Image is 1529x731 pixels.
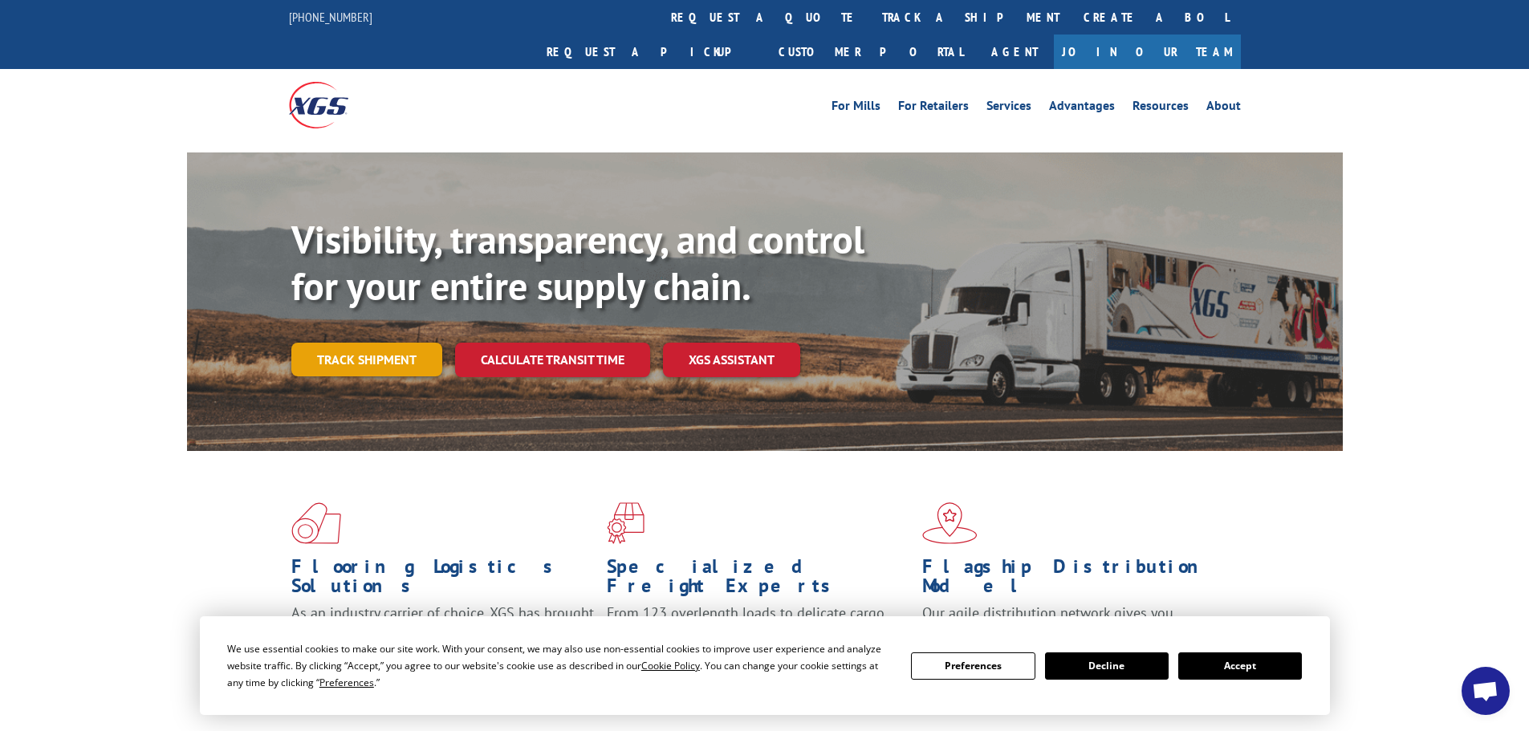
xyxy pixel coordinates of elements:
span: Preferences [319,676,374,689]
img: xgs-icon-flagship-distribution-model-red [922,502,978,544]
h1: Flagship Distribution Model [922,557,1226,603]
p: From 123 overlength loads to delicate cargo, our experienced staff knows the best way to move you... [607,603,910,675]
a: Resources [1133,99,1189,117]
div: Cookie Consent Prompt [200,616,1330,715]
a: For Mills [832,99,880,117]
span: Our agile distribution network gives you nationwide inventory management on demand. [922,603,1218,641]
a: Advantages [1049,99,1115,117]
div: We use essential cookies to make our site work. With your consent, we may also use non-essential ... [227,640,892,691]
button: Accept [1178,652,1302,680]
button: Decline [1045,652,1169,680]
h1: Flooring Logistics Solutions [291,557,595,603]
a: [PHONE_NUMBER] [289,9,372,25]
a: For Retailers [898,99,969,117]
button: Preferences [911,652,1035,680]
a: Services [986,99,1031,117]
a: XGS ASSISTANT [663,343,800,377]
img: xgs-icon-focused-on-flooring-red [607,502,645,544]
b: Visibility, transparency, and control for your entire supply chain. [291,214,864,311]
a: Agent [975,35,1054,69]
a: Track shipment [291,343,442,376]
div: Open chat [1462,667,1510,715]
h1: Specialized Freight Experts [607,557,910,603]
span: As an industry carrier of choice, XGS has brought innovation and dedication to flooring logistics... [291,603,594,660]
img: xgs-icon-total-supply-chain-intelligence-red [291,502,341,544]
a: Customer Portal [767,35,975,69]
a: Request a pickup [535,35,767,69]
a: Join Our Team [1054,35,1241,69]
span: Cookie Policy [641,659,700,672]
a: Calculate transit time [455,343,650,377]
a: About [1206,99,1241,117]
